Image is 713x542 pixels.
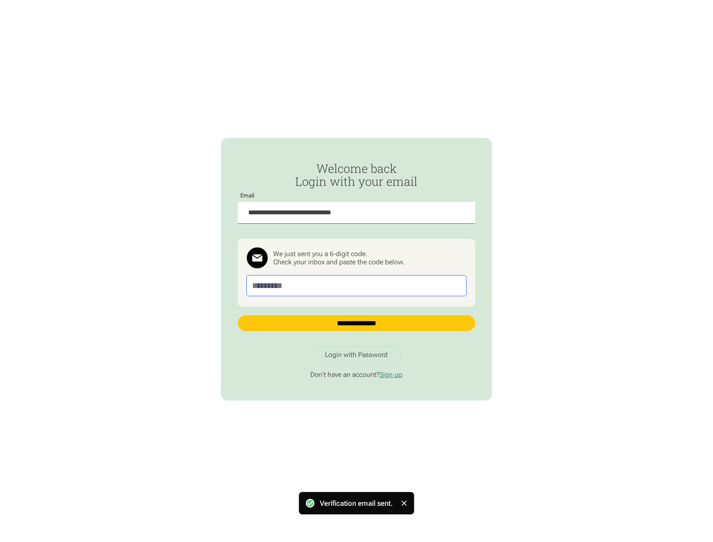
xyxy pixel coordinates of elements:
h2: Welcome back Login with your email [238,162,475,188]
div: We just sent you a 6-digit code. Check your inbox and paste the code below. [273,250,404,266]
div: Login with Password [325,351,388,359]
a: Sign up [379,370,402,379]
div: Verification email sent. [320,497,393,509]
p: Don't have an account? [238,370,475,379]
label: Email [238,193,257,199]
form: Passwordless Login [238,162,475,340]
